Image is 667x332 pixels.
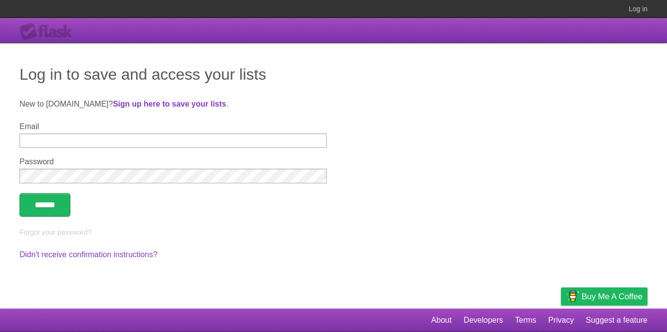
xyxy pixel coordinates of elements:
[463,311,503,330] a: Developers
[113,100,226,108] a: Sign up here to save your lists
[20,98,647,110] p: New to [DOMAIN_NAME]? .
[582,288,643,305] span: Buy me a coffee
[20,157,327,166] label: Password
[20,63,647,86] h1: Log in to save and access your lists
[515,311,537,330] a: Terms
[20,122,327,131] label: Email
[20,228,91,236] a: Forgot your password?
[20,250,157,259] a: Didn't receive confirmation instructions?
[548,311,574,330] a: Privacy
[586,311,647,330] a: Suggest a feature
[431,311,452,330] a: About
[561,288,647,306] a: Buy me a coffee
[566,288,579,305] img: Buy me a coffee
[20,23,78,41] div: Flask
